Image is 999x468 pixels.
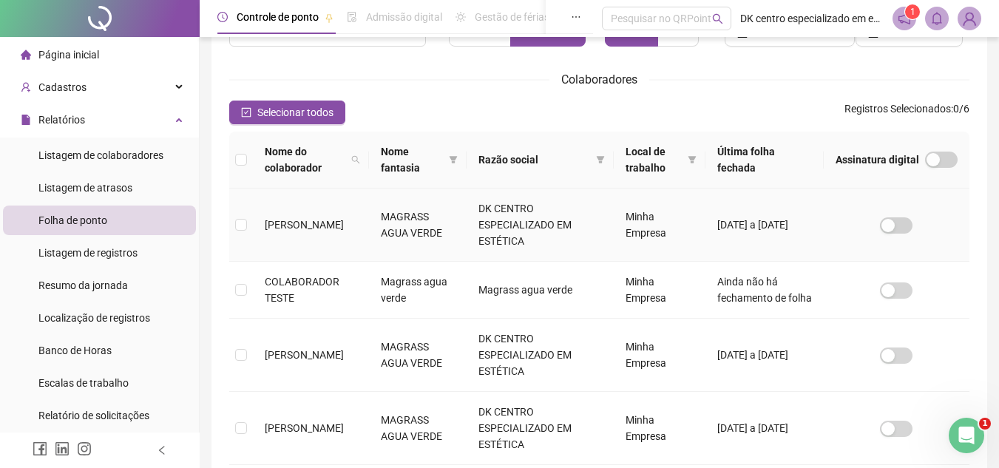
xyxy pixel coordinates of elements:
span: home [21,50,31,60]
span: file-done [347,12,357,22]
span: Cadastros [38,81,87,93]
span: Localização de registros [38,312,150,324]
span: ellipsis [571,12,581,22]
button: Selecionar todos [229,101,345,124]
span: [PERSON_NAME] [265,349,344,361]
span: notification [898,12,911,25]
span: clock-circle [217,12,228,22]
span: filter [593,149,608,171]
td: [DATE] a [DATE] [705,392,824,465]
span: Razão social [478,152,590,168]
td: Magrass agua verde [467,262,614,319]
span: Selecionar todos [257,104,333,121]
span: Página inicial [38,49,99,61]
td: [DATE] a [DATE] [705,319,824,392]
span: facebook [33,441,47,456]
span: filter [596,155,605,164]
td: MAGRASS AGUA VERDE [369,392,467,465]
span: Colaboradores [561,72,637,87]
span: search [351,155,360,164]
span: Local de trabalho [626,143,682,176]
img: 90254 [958,7,981,30]
span: filter [449,155,458,164]
td: Magrass agua verde [369,262,467,319]
span: Gestão de férias [475,11,549,23]
td: Minha Empresa [614,189,705,262]
span: Controle de ponto [237,11,319,23]
td: DK CENTRO ESPECIALIZADO EM ESTÉTICA [467,392,614,465]
span: to [315,26,327,38]
span: Escalas de trabalho [38,377,129,389]
span: Nome fantasia [381,143,444,176]
iframe: Intercom live chat [949,418,984,453]
span: filter [446,140,461,179]
span: Nome do colaborador [265,143,345,176]
span: sun [456,12,466,22]
span: Banco de Horas [38,345,112,356]
td: DK CENTRO ESPECIALIZADO EM ESTÉTICA [467,319,614,392]
span: file [21,115,31,125]
span: Listagem de colaboradores [38,149,163,161]
td: Minha Empresa [614,319,705,392]
span: bell [930,12,944,25]
span: Resumo da jornada [38,279,128,291]
span: Folha de ponto [38,214,107,226]
td: Minha Empresa [614,262,705,319]
td: Minha Empresa [614,392,705,465]
sup: 1 [905,4,920,19]
span: [PERSON_NAME] [265,219,344,231]
span: DK centro especializado em estética LTDA - Magrass agua verde [740,10,884,27]
td: [DATE] a [DATE] [705,189,824,262]
span: Registros Selecionados [844,103,951,115]
td: DK CENTRO ESPECIALIZADO EM ESTÉTICA [467,189,614,262]
span: left [157,445,167,455]
span: COLABORADOR TESTE [265,276,339,304]
td: MAGRASS AGUA VERDE [369,319,467,392]
span: Assinatura digital [836,152,919,168]
span: Admissão digital [366,11,442,23]
span: search [348,140,363,179]
span: pushpin [325,13,333,22]
span: instagram [77,441,92,456]
span: Relatórios [38,114,85,126]
span: linkedin [55,441,70,456]
span: 1 [910,7,915,17]
span: Relatório de solicitações [38,410,149,421]
td: MAGRASS AGUA VERDE [369,189,467,262]
th: Última folha fechada [705,132,824,189]
span: Listagem de registros [38,247,138,259]
span: search [712,13,723,24]
span: : 0 / 6 [844,101,969,124]
span: filter [688,155,697,164]
span: check-square [241,107,251,118]
span: user-add [21,82,31,92]
span: filter [685,140,700,179]
span: [PERSON_NAME] [265,422,344,434]
span: 1 [979,418,991,430]
span: Listagem de atrasos [38,182,132,194]
span: Ainda não há fechamento de folha [717,276,812,304]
